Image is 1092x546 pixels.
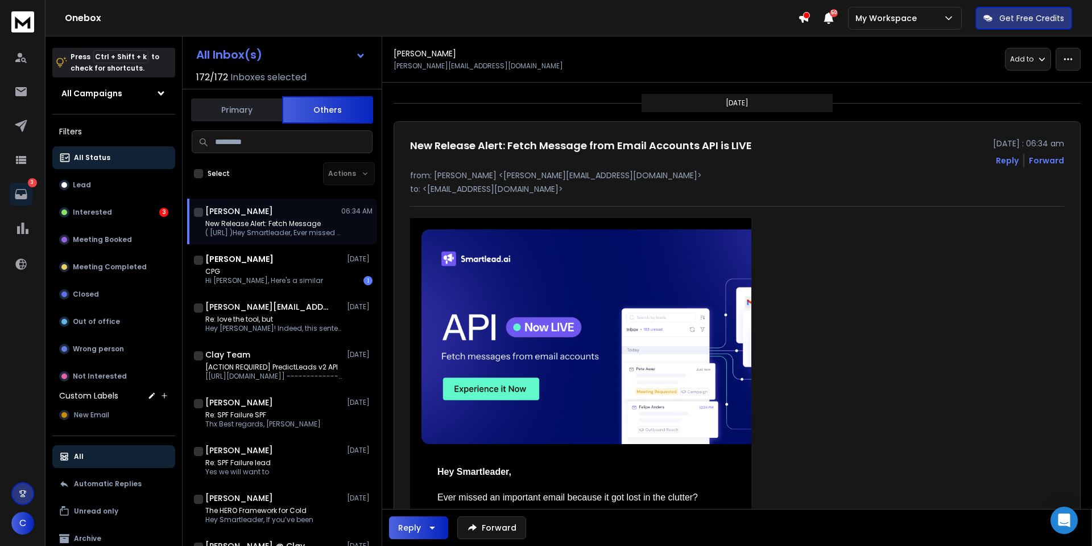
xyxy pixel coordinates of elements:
[205,349,250,360] h1: Clay Team
[347,350,373,359] p: [DATE]
[394,61,563,71] p: [PERSON_NAME][EMAIL_ADDRESS][DOMAIN_NAME]
[347,494,373,503] p: [DATE]
[1029,155,1064,166] div: Forward
[65,11,798,25] h1: Onebox
[205,315,342,324] p: Re: love the tool, but
[205,410,321,420] p: Re: SPF Failure SPF
[205,506,313,515] p: The HERO Framework for Cold
[205,276,323,285] p: Hi [PERSON_NAME], Here's a similar
[52,124,175,139] h3: Filters
[363,276,373,285] div: 1
[1010,55,1033,64] p: Add to
[855,13,921,24] p: My Workspace
[830,9,838,17] span: 50
[74,153,110,162] p: All Status
[205,458,271,467] p: Re: SPF Failure lead
[73,262,147,272] p: Meeting Completed
[52,201,175,224] button: Interested3
[73,235,132,244] p: Meeting Booked
[205,219,342,228] p: New Release Alert: Fetch Message
[196,49,262,60] h1: All Inbox(s)
[52,473,175,495] button: Automatic Replies
[205,253,274,265] h1: [PERSON_NAME]
[205,206,273,217] h1: [PERSON_NAME]
[52,146,175,169] button: All Status
[52,365,175,388] button: Not Interested
[389,516,448,539] button: Reply
[52,256,175,278] button: Meeting Completed
[52,82,175,105] button: All Campaigns
[74,410,109,420] span: New Email
[205,492,273,504] h1: [PERSON_NAME]
[347,254,373,264] p: [DATE]
[205,363,342,372] p: [ACTION REQUIRED] PredictLeads v2 API
[398,522,421,533] div: Reply
[59,390,118,401] h3: Custom Labels
[52,283,175,306] button: Closed
[437,490,787,506] p: Ever missed an important email because it got lost in the clutter?
[205,267,323,276] p: CPG
[394,48,456,59] h1: [PERSON_NAME]
[74,479,142,488] p: Automatic Replies
[205,301,330,313] h1: [PERSON_NAME][EMAIL_ADDRESS][DOMAIN_NAME]
[52,174,175,196] button: Lead
[73,317,120,326] p: Out of office
[347,398,373,407] p: [DATE]
[61,88,122,99] h1: All Campaigns
[205,324,342,333] p: Hey [PERSON_NAME]! Indeed, this sentence
[1050,507,1078,534] div: Open Intercom Messenger
[11,512,34,535] button: C
[52,338,175,360] button: Wrong person
[993,138,1064,149] p: [DATE] : 06:34 am
[93,50,148,63] span: Ctrl + Shift + k
[205,445,273,456] h1: [PERSON_NAME]
[52,310,175,333] button: Out of office
[437,467,511,477] strong: Hey Smartleader,
[74,507,118,516] p: Unread only
[71,51,159,74] p: Press to check for shortcuts.
[191,97,282,122] button: Primary
[205,515,313,524] p: Hey Smartleader, If you’ve been
[73,290,99,299] p: Closed
[975,7,1072,30] button: Get Free Credits
[205,420,321,429] p: Thx Best regards, [PERSON_NAME]
[159,208,168,217] div: 3
[52,404,175,426] button: New Email
[73,344,124,354] p: Wrong person
[196,71,228,84] span: 172 / 172
[347,446,373,455] p: [DATE]
[74,452,84,461] p: All
[205,228,342,237] p: ( [URL] )Hey Smartleader, Ever missed an
[205,372,342,381] p: [[URL][DOMAIN_NAME]] ----------------------------------------------------------------------------...
[282,96,373,124] button: Others
[457,516,526,539] button: Forward
[341,207,373,216] p: 06:34 AM
[74,534,101,543] p: Archive
[52,228,175,251] button: Meeting Booked
[10,183,32,206] a: 3
[28,178,37,187] p: 3
[73,180,91,190] p: Lead
[52,500,175,523] button: Unread only
[347,302,373,311] p: [DATE]
[205,467,271,477] p: Yes we will want to
[726,98,748,108] p: [DATE]
[208,169,230,178] label: Select
[52,445,175,468] button: All
[187,43,375,66] button: All Inbox(s)
[11,11,34,32] img: logo
[410,170,1064,181] p: from: [PERSON_NAME] <[PERSON_NAME][EMAIL_ADDRESS][DOMAIN_NAME]>
[73,208,112,217] p: Interested
[410,183,1064,195] p: to: <[EMAIL_ADDRESS][DOMAIN_NAME]>
[73,372,127,381] p: Not Interested
[996,155,1019,166] button: Reply
[410,138,752,154] h1: New Release Alert: Fetch Message from Email Accounts API is LIVE
[205,397,273,408] h1: [PERSON_NAME]
[230,71,307,84] h3: Inboxes selected
[999,13,1064,24] p: Get Free Credits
